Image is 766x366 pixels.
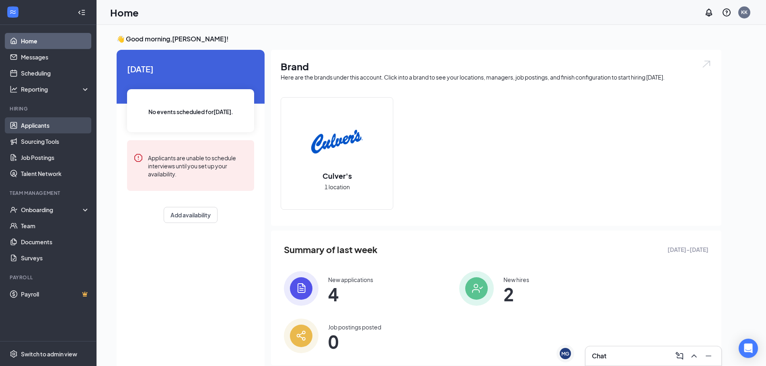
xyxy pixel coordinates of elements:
[704,351,713,361] svg: Minimize
[10,105,88,112] div: Hiring
[9,8,17,16] svg: WorkstreamLogo
[10,206,18,214] svg: UserCheck
[21,117,90,133] a: Applicants
[324,182,350,191] span: 1 location
[21,149,90,166] a: Job Postings
[503,287,529,301] span: 2
[592,352,606,360] h3: Chat
[21,218,90,234] a: Team
[10,350,18,358] svg: Settings
[281,59,712,73] h1: Brand
[10,274,88,281] div: Payroll
[148,153,248,178] div: Applicants are unable to schedule interviews until you set up your availability.
[722,8,731,17] svg: QuestionInfo
[21,350,77,358] div: Switch to admin view
[21,85,90,93] div: Reporting
[328,323,381,331] div: Job postings posted
[459,271,494,306] img: icon
[10,190,88,196] div: Team Management
[21,33,90,49] a: Home
[503,276,529,284] div: New hires
[21,286,90,302] a: PayrollCrown
[675,351,684,361] svg: ComposeMessage
[328,334,381,349] span: 0
[328,287,373,301] span: 4
[21,206,83,214] div: Onboarding
[702,350,715,362] button: Minimize
[133,153,143,163] svg: Error
[127,63,254,75] span: [DATE]
[688,350,700,362] button: ChevronUp
[328,276,373,284] div: New applications
[21,166,90,182] a: Talent Network
[117,35,721,43] h3: 👋 Good morning, [PERSON_NAME] !
[701,59,712,69] img: open.6027fd2a22e1237b5b06.svg
[284,271,318,306] img: icon
[741,9,748,16] div: KK
[21,65,90,81] a: Scheduling
[284,319,318,353] img: icon
[10,85,18,93] svg: Analysis
[164,207,218,223] button: Add availability
[78,8,86,16] svg: Collapse
[314,171,360,181] h2: Culver's
[148,107,233,116] span: No events scheduled for [DATE] .
[689,351,699,361] svg: ChevronUp
[281,73,712,81] div: Here are the brands under this account. Click into a brand to see your locations, managers, job p...
[21,49,90,65] a: Messages
[673,350,686,362] button: ComposeMessage
[21,250,90,266] a: Surveys
[110,6,139,19] h1: Home
[667,245,708,254] span: [DATE] - [DATE]
[739,339,758,358] div: Open Intercom Messenger
[21,133,90,149] a: Sourcing Tools
[561,350,569,357] div: MG
[21,234,90,250] a: Documents
[311,116,363,168] img: Culver's
[284,243,378,257] span: Summary of last week
[704,8,714,17] svg: Notifications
